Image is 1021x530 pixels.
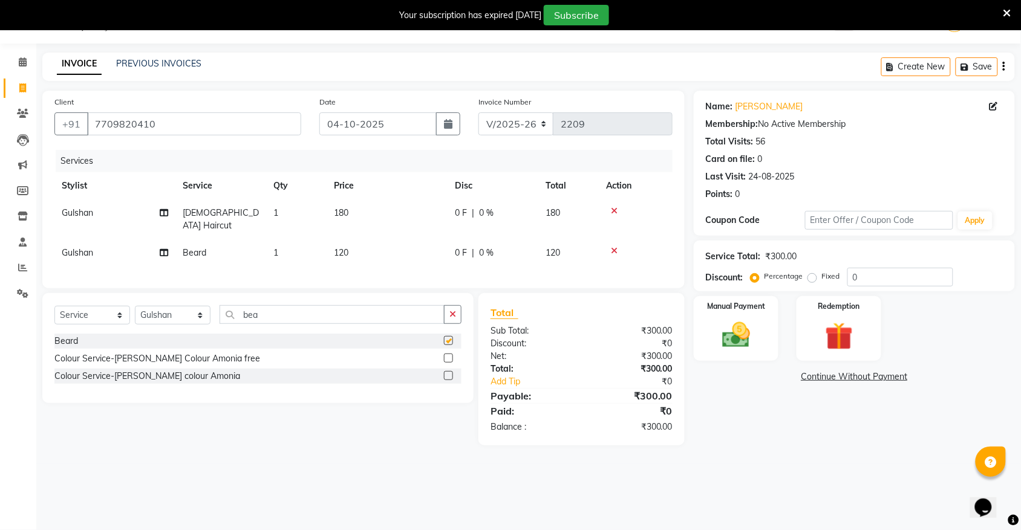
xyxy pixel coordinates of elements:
button: Save [956,57,998,76]
div: ₹300.00 [581,325,682,337]
th: Total [538,172,599,199]
div: Name: [706,100,733,113]
span: 1 [273,207,278,218]
div: ₹0 [581,337,682,350]
div: 0 [758,153,763,166]
div: No Active Membership [706,118,1003,131]
span: 1 [273,247,278,258]
th: Service [175,172,266,199]
div: Last Visit: [706,170,746,183]
label: Invoice Number [478,97,531,108]
div: ₹0 [581,404,682,418]
span: 180 [334,207,348,218]
img: _cash.svg [714,319,759,351]
span: Beard [183,247,206,258]
iframe: chat widget [970,482,1009,518]
div: Your subscription has expired [DATE] [399,9,541,22]
div: Service Total: [706,250,761,263]
a: PREVIOUS INVOICES [116,58,201,69]
button: Apply [958,212,993,230]
div: Colour Service-[PERSON_NAME] colour Amonia [54,370,240,383]
button: +91 [54,112,88,135]
div: Total: [481,363,582,375]
div: Total Visits: [706,135,754,148]
th: Disc [448,172,538,199]
div: Discount: [481,337,582,350]
input: Search or Scan [220,305,445,324]
div: Net: [481,350,582,363]
th: Qty [266,172,327,199]
div: Points: [706,188,733,201]
span: [DEMOGRAPHIC_DATA] Haircut [183,207,259,231]
span: Total [491,306,518,319]
span: 120 [334,247,348,258]
div: Discount: [706,271,743,284]
button: Subscribe [544,5,609,25]
div: Membership: [706,118,758,131]
div: ₹0 [598,375,682,388]
div: Payable: [481,389,582,403]
label: Date [319,97,336,108]
div: ₹300.00 [581,350,682,363]
div: ₹300.00 [766,250,797,263]
span: | [472,207,474,219]
span: 0 F [455,207,467,219]
span: 0 F [455,247,467,259]
div: 56 [756,135,766,148]
div: 0 [736,188,740,201]
div: Sub Total: [481,325,582,337]
th: Price [327,172,448,199]
input: Search by Name/Mobile/Email/Code [87,112,301,135]
th: Action [599,172,673,199]
button: Create New [881,57,951,76]
div: 24-08-2025 [749,170,795,183]
div: Beard [54,335,78,347]
label: Manual Payment [707,301,765,312]
span: 0 % [479,247,494,259]
div: Services [56,150,682,172]
div: Card on file: [706,153,755,166]
a: Add Tip [481,375,598,388]
label: Fixed [822,271,840,282]
a: Continue Without Payment [696,370,1013,383]
label: Client [54,97,74,108]
span: 0 % [479,207,494,219]
label: Percentage [765,271,803,282]
a: INVOICE [57,53,102,75]
div: Balance : [481,421,582,433]
span: Gulshan [62,247,93,258]
div: ₹300.00 [581,421,682,433]
label: Redemption [818,301,860,312]
a: [PERSON_NAME] [736,100,803,113]
div: Paid: [481,404,582,418]
img: _gift.svg [817,319,862,354]
th: Stylist [54,172,175,199]
span: | [472,247,474,259]
span: Gulshan [62,207,93,218]
span: 120 [546,247,560,258]
div: ₹300.00 [581,389,682,403]
span: 180 [546,207,560,218]
div: ₹300.00 [581,363,682,375]
input: Enter Offer / Coupon Code [805,211,953,230]
div: Colour Service-[PERSON_NAME] Colour Amonia free [54,352,260,365]
div: Coupon Code [706,214,805,227]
